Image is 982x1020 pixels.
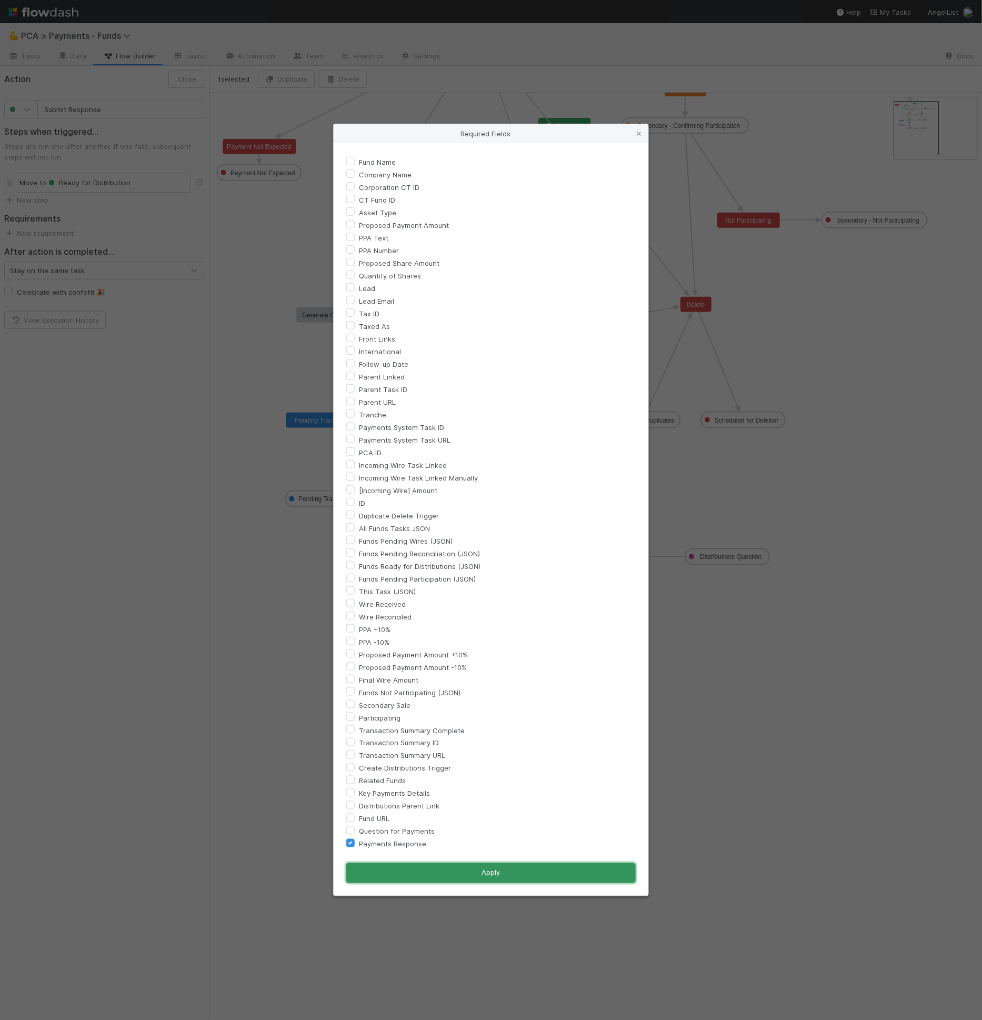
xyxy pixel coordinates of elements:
[346,863,636,883] button: Apply
[359,787,430,800] label: Key Payments Details
[359,358,408,371] label: Follow-up Date
[359,825,435,838] label: Question for Payments
[359,800,439,813] label: Distributions Parent Link
[359,674,418,686] label: Final Wire Amount
[359,813,389,825] label: Fund URL
[359,421,444,434] label: Payments System Task ID
[359,295,394,307] label: Lead Email
[359,282,375,295] label: Lead
[359,724,465,737] label: Transaction Summary Complete
[359,472,478,484] label: Incoming Wire Task Linked Manually
[359,156,396,168] label: Fund Name
[359,838,426,851] label: Payments Response
[359,648,468,661] label: Proposed Payment Amount +10%
[359,434,450,446] label: Payments System Task URL
[359,396,396,408] label: Parent URL
[359,244,399,257] label: PPA Number
[359,623,390,636] label: PPA +10%
[359,712,400,724] label: Participating
[359,762,451,775] label: Create Distributions Trigger
[359,686,460,699] label: Funds Not Participating (JSON)
[359,509,439,522] label: Duplicate Delete Trigger
[359,484,437,497] label: [Incoming Wire] Amount
[359,307,379,320] label: Tax ID
[359,598,406,611] label: Wire Received
[359,775,406,787] label: Related Funds
[359,383,407,396] label: Parent Task ID
[359,371,405,383] label: Parent Linked
[359,611,412,623] label: Wire Reconciled
[359,522,430,535] label: All Funds Tasks JSON
[359,560,480,573] label: Funds Ready for Distributions (JSON)
[359,737,439,749] label: Transaction Summary ID
[359,168,412,181] label: Company Name
[359,320,390,333] label: Taxed As
[359,699,410,712] label: Secondary Sale
[359,333,395,345] label: Front Links
[359,446,382,459] label: PCA ID
[359,345,401,358] label: International
[334,124,648,143] div: Required Fields
[359,535,453,547] label: Funds Pending Wires (JSON)
[359,497,365,509] label: ID
[359,573,476,585] label: Funds Pending Participation (JSON)
[359,181,419,194] label: Corporation CT ID
[359,206,396,219] label: Asset Type
[359,585,416,598] label: This Task (JSON)
[359,749,445,762] label: Transaction Summary URL
[359,232,388,244] label: PPA Text
[359,194,395,206] label: CT Fund ID
[359,459,447,472] label: Incoming Wire Task Linked
[359,219,449,232] label: Proposed Payment Amount
[359,257,439,269] label: Proposed Share Amount
[359,547,480,560] label: Funds Pending Reconciliation (JSON)
[359,661,467,674] label: Proposed Payment Amount -10%
[359,636,389,648] label: PPA -10%
[359,408,386,421] label: Tranche
[359,269,421,282] label: Quantity of Shares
